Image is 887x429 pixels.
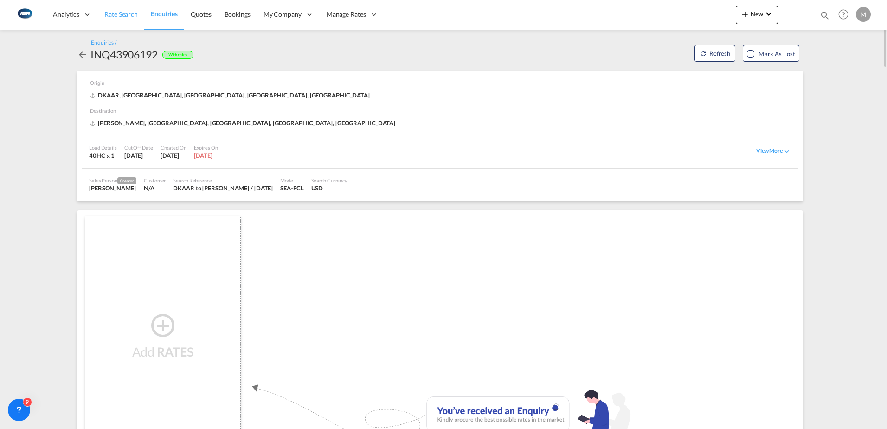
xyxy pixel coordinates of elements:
[836,6,856,23] div: Help
[144,184,166,192] div: N/A
[173,184,273,192] div: DKAAR to AOLAD / 19 Sep 2025
[736,6,778,24] button: icon-plus 400-fgNewicon-chevron-down
[280,177,303,184] div: Mode
[191,10,211,18] span: Quotes
[739,10,774,18] span: New
[856,7,871,22] div: M
[53,10,79,19] span: Analytics
[89,151,117,160] div: 40HC x 1
[194,151,218,160] div: 14 Dec 2025
[90,91,372,99] div: DKAAR, [GEOGRAPHIC_DATA], [GEOGRAPHIC_DATA], [GEOGRAPHIC_DATA], [GEOGRAPHIC_DATA]
[89,177,136,184] div: Sales Person
[89,144,117,151] div: Load Details
[144,177,166,184] div: Customer
[743,45,799,62] button: Mark as Lost
[820,10,830,20] md-icon: icon-magnify
[151,10,178,18] span: Enquiries
[747,49,795,58] md-checkbox: Mark as Lost
[14,4,35,25] img: 1aa151c0c08011ec8d6f413816f9a227.png
[90,119,398,127] span: [PERSON_NAME], [GEOGRAPHIC_DATA], [GEOGRAPHIC_DATA], [GEOGRAPHIC_DATA], [GEOGRAPHIC_DATA]
[700,50,707,57] md-icon: icon-refresh
[117,177,136,184] span: Creator
[763,8,774,19] md-icon: icon-chevron-down
[264,10,302,19] span: My Company
[194,144,218,151] div: Expires On
[756,147,791,156] div: View Moreicon-chevron-down
[758,49,795,58] div: Mark as Lost
[104,10,138,18] span: Rate Search
[77,49,88,60] md-icon: icon-arrow-left
[90,79,795,91] div: Origin
[91,39,116,47] div: Enquiries /
[124,151,153,160] div: 19 Sep 2025
[280,184,303,192] div: SEA-FCL
[149,319,177,331] md-icon: icon-plus-circle-outline
[90,107,795,119] div: Destination
[132,344,154,359] span: Add
[173,177,273,184] div: Search Reference
[225,10,251,18] span: Bookings
[836,6,851,22] span: Help
[161,151,186,160] div: 15 Sep 2025
[327,10,366,19] span: Manage Rates
[161,144,186,151] div: Created On
[77,47,90,62] div: icon-arrow-left
[157,344,194,359] span: RATES
[162,51,193,59] div: With rates
[124,144,153,151] div: Cut Off Date
[783,147,791,156] md-icon: icon-chevron-down
[694,45,735,62] button: icon-refreshRefresh
[311,177,348,184] div: Search Currency
[739,8,751,19] md-icon: icon-plus 400-fg
[90,47,158,62] div: INQ43906192
[311,184,348,192] div: USD
[820,10,830,24] div: icon-magnify
[89,184,136,192] div: Martin Kring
